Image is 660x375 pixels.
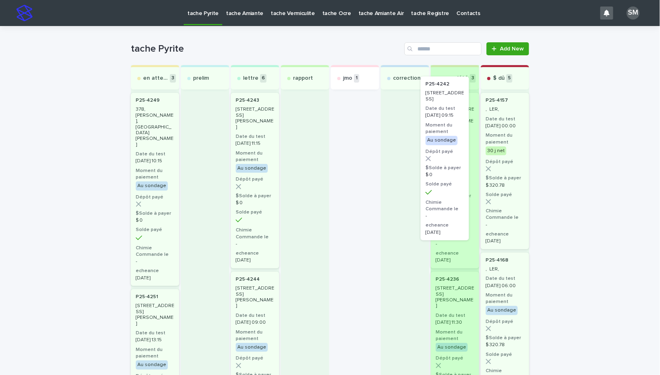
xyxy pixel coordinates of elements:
img: stacker-logo-s-only.png [16,5,33,21]
span: Add New [500,46,524,52]
p: 1 [354,74,359,83]
p: jmo [343,75,352,82]
div: SM [627,7,640,20]
h1: tache Pyrite [131,43,401,55]
input: Search [404,42,482,55]
a: Add New [486,42,529,55]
